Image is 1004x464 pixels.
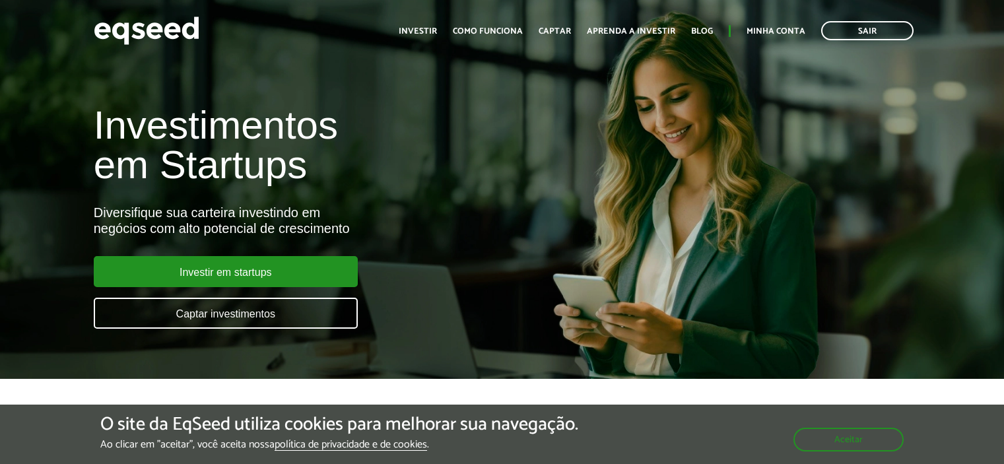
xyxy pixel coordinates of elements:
a: Blog [691,27,713,36]
p: Ao clicar em "aceitar", você aceita nossa . [100,438,578,451]
a: Sair [821,21,914,40]
a: Investir em startups [94,256,358,287]
a: Aprenda a investir [587,27,675,36]
a: Captar [539,27,571,36]
h5: O site da EqSeed utiliza cookies para melhorar sua navegação. [100,414,578,435]
img: EqSeed [94,13,199,48]
h1: Investimentos em Startups [94,106,576,185]
a: Captar investimentos [94,298,358,329]
button: Aceitar [793,428,904,451]
a: Investir [399,27,437,36]
a: política de privacidade e de cookies [275,440,427,451]
div: Diversifique sua carteira investindo em negócios com alto potencial de crescimento [94,205,576,236]
a: Minha conta [747,27,805,36]
a: Como funciona [453,27,523,36]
